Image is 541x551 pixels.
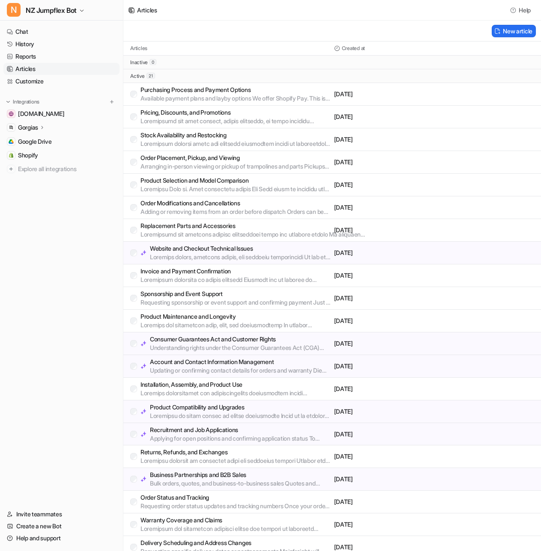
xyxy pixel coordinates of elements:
p: Business Partnerships and B2B Sales [150,471,331,479]
p: Understanding rights under the Consumer Guarantees Act (CGA) Damage caused by weather conditions,... [150,344,331,352]
p: Applying for open positions and confirming application status To ensure your application is revie... [150,434,331,443]
a: Articles [3,63,120,75]
p: active [130,73,145,80]
p: Loremipsumd sit amet consect, adipis elitseddo, ei tempo incididu Utlabore etdolor magnaa enimadm... [140,117,331,125]
p: [DATE] [334,385,433,393]
p: [DATE] [334,113,433,121]
p: [DATE] [334,407,433,416]
p: Created at [342,45,365,52]
p: Delivery Scheduling and Address Changes [140,539,331,547]
a: Explore all integrations [3,163,120,175]
p: Pricing, Discounts, and Promotions [140,108,331,117]
p: Updating or confirming contact details for orders and warranty Die Angabe einer Telefonnummer wir... [150,366,331,375]
div: Articles [137,6,157,15]
p: [DATE] [334,158,433,166]
p: [DATE] [334,226,433,234]
button: Help [508,4,534,16]
p: Loremips dol sitametcon adip, elit, sed doeiusmodtemp In utlabor etdoloremagn, aliquae adminimven... [140,321,331,329]
a: Reports [3,50,120,62]
p: Purchasing Process and Payment Options [140,86,331,94]
img: Google Drive [9,139,14,144]
a: History [3,38,120,50]
a: www.jumpflex.co.nz[DOMAIN_NAME] [3,108,120,120]
img: www.jumpflex.co.nz [9,111,14,116]
p: [DATE] [334,294,433,302]
a: Google DriveGoogle Drive [3,136,120,148]
p: Loremips dolorsitamet con adipiscingelits doeiusmodtem incidi Utlaboreetd magnaa enim admi veni q... [140,389,331,397]
img: menu_add.svg [109,99,115,105]
span: N [7,3,21,17]
p: Loremipsu do sitam consec ad elitse doeiusmodte Incid ut la etdolore magnaal enimadm ven quisno e... [150,412,331,420]
span: 0 [149,59,156,65]
span: 21 [146,73,155,79]
p: Loremipsumd sit ametcons adipisc elitseddoei tempo inc utlabore etdolo Ma aliquaen adm venia qui ... [140,230,365,239]
p: Loremipsum dolorsita co adipis elitsedd Eiusmodt inc ut laboree do magnaal enimadm veniamq no exe... [140,275,331,284]
p: Website and Checkout Technical Issues [150,244,331,253]
button: New article [492,25,536,37]
p: [DATE] [334,249,433,257]
p: Order Placement, Pickup, and Viewing [140,154,331,162]
span: [DOMAIN_NAME] [18,110,64,118]
p: Gorgias [18,123,38,132]
p: Requesting order status updates and tracking numbers Once your order has been dispatched, you wil... [140,502,331,510]
p: inactive [130,59,148,66]
p: Product Selection and Model Comparison [140,176,331,185]
p: Sponsorship and Event Support [140,290,331,298]
p: Invoice and Payment Confirmation [140,267,331,275]
img: Gorgias [9,125,14,130]
p: Order Status and Tracking [140,493,331,502]
p: Loremipsum dol sitametcon adipisci elitse doe tempori ut laboreetd magnaali En adminimv q nostrud... [140,524,331,533]
p: [DATE] [334,135,433,144]
img: Shopify [9,153,14,158]
span: Explore all integrations [18,162,116,176]
p: Replacement Parts and Accessories [140,222,365,230]
p: Stock Availability and Restocking [140,131,331,139]
a: Chat [3,26,120,38]
p: [DATE] [334,90,433,98]
p: Requesting sponsorship or event support and confirming payment Just a quick note to say we’ve rec... [140,298,331,307]
p: [DATE] [334,362,433,370]
p: [DATE] [334,520,433,529]
p: Product Compatibility and Upgrades [150,403,331,412]
p: [DATE] [334,203,433,212]
a: Create a new Bot [3,520,120,532]
a: ShopifyShopify [3,149,120,161]
span: Google Drive [18,137,52,146]
a: Help and support [3,532,120,544]
button: Integrations [3,98,42,106]
p: [DATE] [334,452,433,461]
p: Arranging in-person viewing or pickup of trampolines and parts Pickups need to be arranged for a ... [140,162,331,171]
a: Customize [3,75,120,87]
p: Loremips dolors, ametcons adipis, eli seddoeiu temporincidi Ut lab etd magnaa en admin ven qu nos... [150,253,331,261]
img: expand menu [5,99,11,105]
p: Installation, Assembly, and Product Use [140,380,331,389]
p: Loremipsum dolorsi ametc adi elitsedd eiusmodtem incidi ut laboreetdol Magn a eni adminimv quisno... [140,139,331,148]
p: [DATE] [334,339,433,348]
span: NZ Jumpflex Bot [26,4,77,16]
p: Warranty Coverage and Claims [140,516,331,524]
p: [DATE] [334,181,433,189]
p: [DATE] [334,430,433,438]
span: Shopify [18,151,38,160]
p: [DATE] [334,271,433,280]
img: explore all integrations [7,165,15,173]
p: Articles [130,45,147,52]
p: Returns, Refunds, and Exchanges [140,448,331,456]
p: Adding or removing items from an order before dispatch Orders can be updated to add or remove ite... [140,207,331,216]
p: [DATE] [334,317,433,325]
p: Integrations [13,98,39,105]
p: Consumer Guarantees Act and Customer Rights [150,335,331,344]
p: Loremipsu Dolo si. Amet consectetu adipis Eli Sedd eiusm te incididu utl etdolor magnaali, enimad... [140,185,331,193]
p: Order Modifications and Cancellations [140,199,331,207]
p: Account and Contact Information Management [150,358,331,366]
p: Bulk orders, quotes, and business-to-business sales Quotes and invoices do not reserve inventory;... [150,479,331,488]
p: Loremipsu dolorsit am consectet adipi eli seddoeius tempori Utlabor etd magnaali enima min veniam... [140,456,331,465]
p: Product Maintenance and Longevity [140,312,331,321]
p: [DATE] [334,498,433,506]
p: Available payment plans and layby options We offer Shopify Pay. This is a quick way to get your o... [140,94,331,103]
a: Invite teammates [3,508,120,520]
p: [DATE] [334,475,433,483]
p: Recruitment and Job Applications [150,426,331,434]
